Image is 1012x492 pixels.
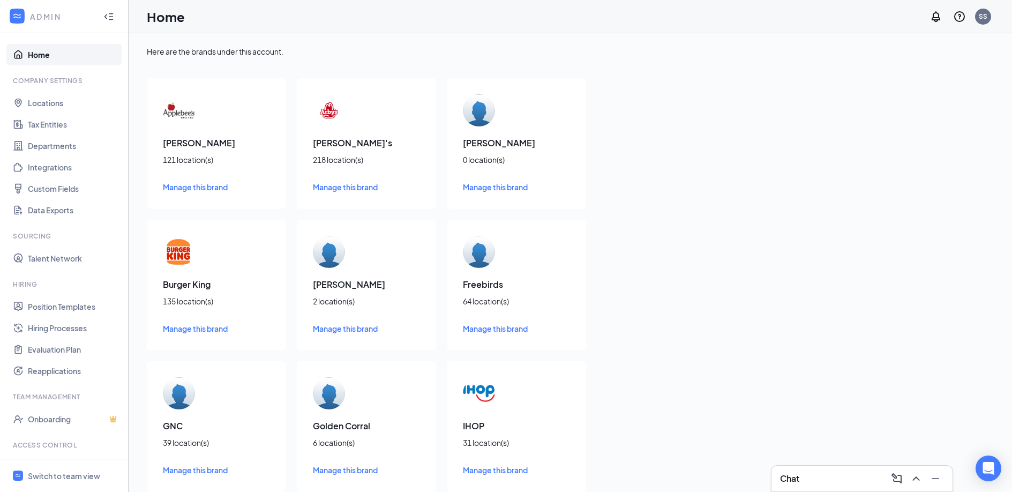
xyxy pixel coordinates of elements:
[313,296,420,307] div: 2 location(s)
[463,181,570,193] a: Manage this brand
[28,296,119,317] a: Position Templates
[313,94,345,126] img: Arby's logo
[147,46,994,57] div: Here are the brands under this account.
[313,464,420,476] a: Manage this brand
[163,296,270,307] div: 135 location(s)
[463,279,570,290] h3: Freebirds
[313,236,345,268] img: Cantina Laredo logo
[313,465,378,475] span: Manage this brand
[147,8,185,26] h1: Home
[163,465,228,475] span: Manage this brand
[463,420,570,432] h3: IHOP
[163,377,195,409] img: GNC logo
[463,324,528,333] span: Manage this brand
[463,464,570,476] a: Manage this brand
[163,464,270,476] a: Manage this brand
[780,473,799,484] h3: Chat
[28,339,119,360] a: Evaluation Plan
[163,324,228,333] span: Manage this brand
[28,92,119,114] a: Locations
[12,11,23,21] svg: WorkstreamLogo
[313,324,378,333] span: Manage this brand
[13,76,117,85] div: Company Settings
[163,137,270,149] h3: [PERSON_NAME]
[163,182,228,192] span: Manage this brand
[313,182,378,192] span: Manage this brand
[13,280,117,289] div: Hiring
[163,279,270,290] h3: Burger King
[313,154,420,165] div: 218 location(s)
[313,137,420,149] h3: [PERSON_NAME]'s
[28,471,100,481] div: Switch to team view
[929,10,942,23] svg: Notifications
[463,137,570,149] h3: [PERSON_NAME]
[103,11,114,22] svg: Collapse
[463,296,570,307] div: 64 location(s)
[163,154,270,165] div: 121 location(s)
[463,377,495,409] img: IHOP logo
[28,457,119,478] a: Users
[313,279,420,290] h3: [PERSON_NAME]
[13,441,117,450] div: Access control
[976,456,1001,481] div: Open Intercom Messenger
[313,437,420,448] div: 6 location(s)
[13,232,117,241] div: Sourcing
[28,178,119,199] a: Custom Fields
[463,154,570,165] div: 0 location(s)
[163,181,270,193] a: Manage this brand
[28,44,119,65] a: Home
[908,470,925,487] button: ChevronUp
[14,472,21,479] svg: WorkstreamLogo
[30,11,94,22] div: ADMIN
[28,360,119,382] a: Reapplications
[163,437,270,448] div: 39 location(s)
[929,472,942,485] svg: Minimize
[463,94,495,126] img: Bar Louie logo
[910,472,923,485] svg: ChevronUp
[890,472,903,485] svg: ComposeMessage
[28,248,119,269] a: Talent Network
[313,420,420,432] h3: Golden Corral
[163,94,195,126] img: Applebee's logo
[163,420,270,432] h3: GNC
[463,465,528,475] span: Manage this brand
[313,377,345,409] img: Golden Corral logo
[28,317,119,339] a: Hiring Processes
[28,408,119,430] a: OnboardingCrown
[313,323,420,334] a: Manage this brand
[163,236,195,268] img: Burger King logo
[888,470,905,487] button: ComposeMessage
[28,135,119,156] a: Departments
[13,392,117,401] div: Team Management
[463,182,528,192] span: Manage this brand
[463,236,495,268] img: Freebirds logo
[979,12,987,21] div: SS
[463,437,570,448] div: 31 location(s)
[28,156,119,178] a: Integrations
[163,323,270,334] a: Manage this brand
[28,199,119,221] a: Data Exports
[463,323,570,334] a: Manage this brand
[28,114,119,135] a: Tax Entities
[313,181,420,193] a: Manage this brand
[927,470,944,487] button: Minimize
[953,10,966,23] svg: QuestionInfo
